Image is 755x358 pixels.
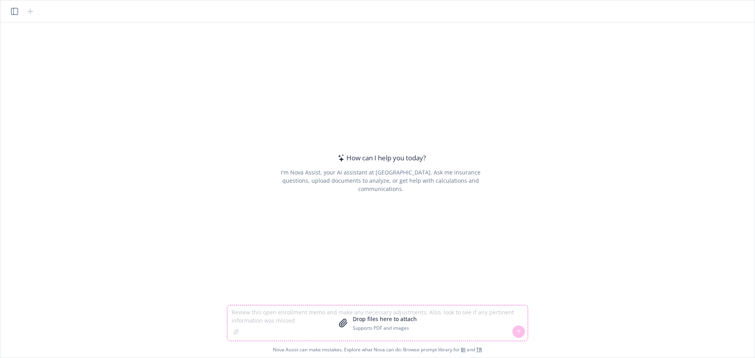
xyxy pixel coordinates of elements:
[353,325,417,331] p: Supports PDF and images
[273,341,482,358] span: Nova Assist can make mistakes. Explore what Nova can do: Browse prompt library for and
[270,168,491,193] div: I'm Nova Assist, your AI assistant at [GEOGRAPHIC_DATA]. Ask me insurance questions, upload docum...
[476,346,482,353] a: TR
[461,346,466,353] a: BI
[335,153,426,163] div: How can I help you today?
[353,315,417,323] p: Drop files here to attach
